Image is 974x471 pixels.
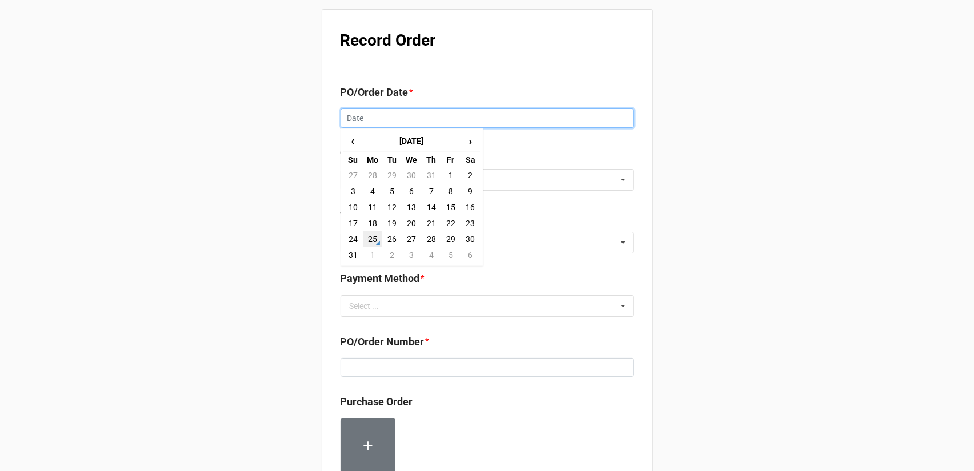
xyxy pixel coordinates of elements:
[402,199,421,215] td: 13
[460,247,480,263] td: 6
[344,132,362,151] span: ‹
[341,271,420,287] label: Payment Method
[363,131,460,152] th: [DATE]
[343,231,363,247] td: 24
[422,151,441,167] th: Th
[341,334,425,350] label: PO/Order Number
[343,183,363,199] td: 3
[341,31,436,50] b: Record Order
[382,215,402,231] td: 19
[441,199,460,215] td: 15
[422,183,441,199] td: 7
[402,151,421,167] th: We
[422,247,441,263] td: 4
[363,151,382,167] th: Mo
[402,183,421,199] td: 6
[343,199,363,215] td: 10
[441,247,460,263] td: 5
[441,167,460,183] td: 1
[343,215,363,231] td: 17
[402,215,421,231] td: 20
[461,132,479,151] span: ›
[363,247,382,263] td: 1
[363,215,382,231] td: 18
[460,167,480,183] td: 2
[460,231,480,247] td: 30
[343,247,363,263] td: 31
[363,183,382,199] td: 4
[402,247,421,263] td: 3
[363,231,382,247] td: 25
[343,151,363,167] th: Su
[382,183,402,199] td: 5
[460,151,480,167] th: Sa
[363,167,382,183] td: 28
[341,394,413,410] label: Purchase Order
[460,199,480,215] td: 16
[422,215,441,231] td: 21
[441,183,460,199] td: 8
[382,231,402,247] td: 26
[382,199,402,215] td: 12
[382,151,402,167] th: Tu
[460,215,480,231] td: 23
[382,247,402,263] td: 2
[402,167,421,183] td: 30
[441,215,460,231] td: 22
[341,108,634,128] input: Date
[422,231,441,247] td: 28
[402,231,421,247] td: 27
[343,167,363,183] td: 27
[422,199,441,215] td: 14
[441,231,460,247] td: 29
[422,167,441,183] td: 31
[350,302,379,310] div: Select ...
[363,199,382,215] td: 11
[382,167,402,183] td: 29
[341,84,409,100] label: PO/Order Date
[460,183,480,199] td: 9
[441,151,460,167] th: Fr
